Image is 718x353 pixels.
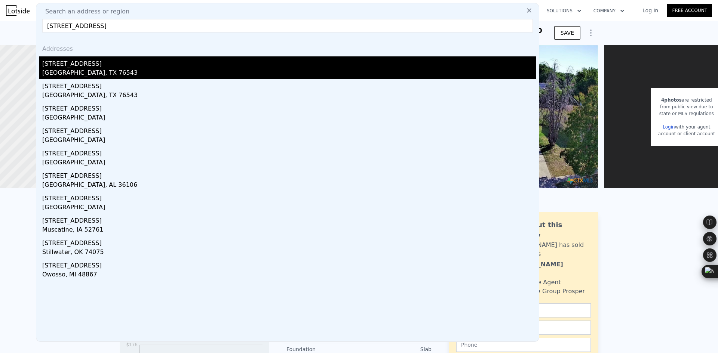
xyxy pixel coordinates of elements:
[583,25,598,40] button: Show Options
[667,4,712,17] a: Free Account
[658,103,715,110] div: from public view due to
[42,68,536,79] div: [GEOGRAPHIC_DATA], TX 76543
[6,5,30,16] img: Lotside
[661,97,682,103] span: 4 photos
[541,4,587,18] button: Solutions
[663,124,675,130] a: Login
[42,158,536,168] div: [GEOGRAPHIC_DATA]
[42,19,533,32] input: Enter an address, city, region, neighborhood or zip code
[42,91,536,101] div: [GEOGRAPHIC_DATA], TX 76543
[42,124,536,136] div: [STREET_ADDRESS]
[42,180,536,191] div: [GEOGRAPHIC_DATA], AL 36106
[286,346,359,353] div: Foundation
[42,248,536,258] div: Stillwater, OK 74075
[42,270,536,281] div: Owosso, MI 48867
[42,113,536,124] div: [GEOGRAPHIC_DATA]
[456,338,591,352] input: Phone
[42,191,536,203] div: [STREET_ADDRESS]
[359,346,432,353] div: Slab
[554,26,580,40] button: SAVE
[39,7,129,16] span: Search an address or region
[126,342,138,347] tspan: $176
[658,130,715,137] div: account or client account
[507,241,591,258] div: [PERSON_NAME] has sold 129 homes
[42,213,536,225] div: [STREET_ADDRESS]
[675,124,711,130] span: with your agent
[42,258,536,270] div: [STREET_ADDRESS]
[42,56,536,68] div: [STREET_ADDRESS]
[42,79,536,91] div: [STREET_ADDRESS]
[507,220,591,241] div: Ask about this property
[587,4,630,18] button: Company
[633,7,667,14] a: Log In
[39,38,536,56] div: Addresses
[507,260,591,278] div: [PERSON_NAME] Narayan
[42,146,536,158] div: [STREET_ADDRESS]
[42,101,536,113] div: [STREET_ADDRESS]
[507,287,585,296] div: Realty One Group Prosper
[42,225,536,236] div: Muscatine, IA 52761
[658,110,715,117] div: state or MLS regulations
[42,236,536,248] div: [STREET_ADDRESS]
[658,97,715,103] div: are restricted
[42,168,536,180] div: [STREET_ADDRESS]
[42,136,536,146] div: [GEOGRAPHIC_DATA]
[42,203,536,213] div: [GEOGRAPHIC_DATA]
